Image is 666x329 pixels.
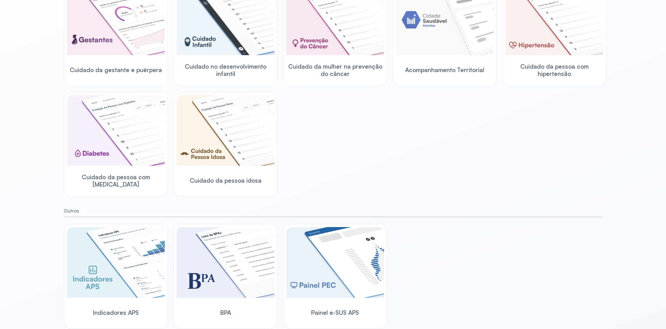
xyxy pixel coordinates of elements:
small: Outros [64,208,602,214]
span: Indicadores APS [93,309,139,316]
span: BPA [220,309,231,316]
img: elderly.png [177,95,274,166]
span: Painel e-SUS APS [311,309,359,316]
img: pec-panel.png [286,227,384,298]
span: Cuidado da pessoa idosa [190,177,262,184]
img: bpa.png [177,227,274,298]
img: diabetics.png [67,95,165,166]
img: aps-indicators.png [67,227,165,298]
span: Cuidado no desenvolvimento infantil [177,63,274,78]
span: Cuidado da gestante e puérpera [70,66,162,73]
span: Cuidado da mulher na prevenção do câncer [286,63,384,78]
span: Cuidado da pessoa com hipertensão [505,63,603,78]
span: Acompanhamento Territorial [405,66,484,73]
span: Cuidado da pessoa com [MEDICAL_DATA] [67,173,165,188]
